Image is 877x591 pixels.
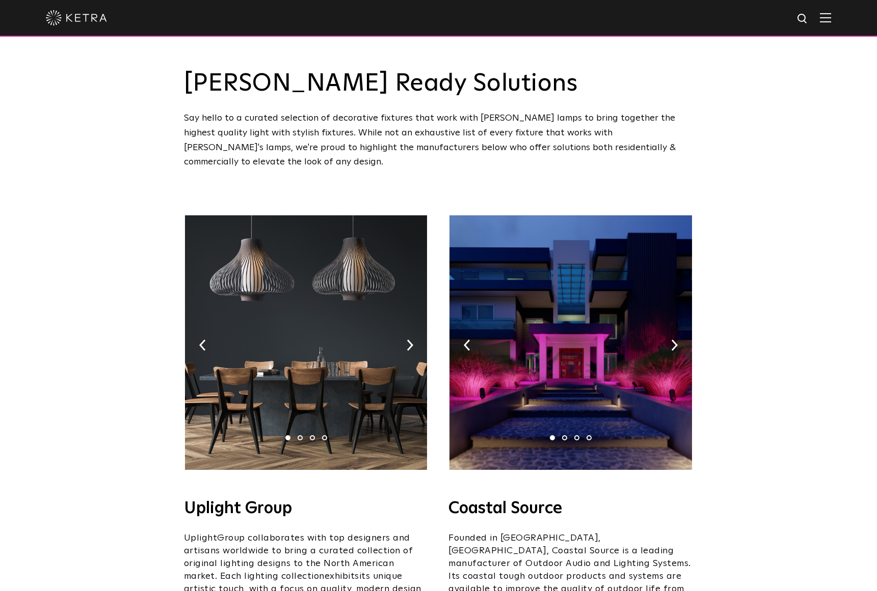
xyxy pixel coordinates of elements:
[184,533,413,581] span: Group collaborates with top designers and artisans worldwide to bring a curated collection of ori...
[464,340,470,351] img: arrow-left-black.svg
[184,500,429,517] h4: Uplight Group
[46,10,107,25] img: ketra-logo-2019-white
[671,340,678,351] img: arrow-right-black.svg
[185,215,427,470] img: Uplight_Ketra_Image.jpg
[184,533,218,543] span: Uplight
[448,500,693,517] h4: Coastal Source
[796,13,809,25] img: search icon
[184,71,694,96] h3: [PERSON_NAME] Ready Solutions
[449,215,692,470] img: 03-1.jpg
[325,572,359,581] span: exhibits
[199,340,206,351] img: arrow-left-black.svg
[407,340,413,351] img: arrow-right-black.svg
[184,111,694,170] div: Say hello to a curated selection of decorative fixtures that work with [PERSON_NAME] lamps to bri...
[820,13,831,22] img: Hamburger%20Nav.svg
